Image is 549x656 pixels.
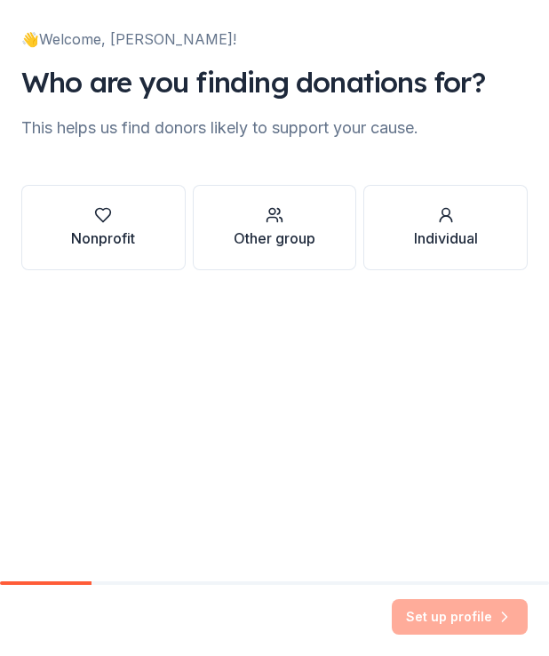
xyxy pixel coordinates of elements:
button: Other group [193,185,357,270]
div: Individual [414,228,478,249]
div: Nonprofit [71,228,135,249]
div: Other group [234,228,315,249]
div: Who are you finding donations for? [21,64,528,100]
button: Nonprofit [21,185,186,270]
div: 👋 Welcome, [PERSON_NAME]! [21,28,528,50]
button: Individual [363,185,528,270]
div: This helps us find donors likely to support your cause. [21,114,528,142]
